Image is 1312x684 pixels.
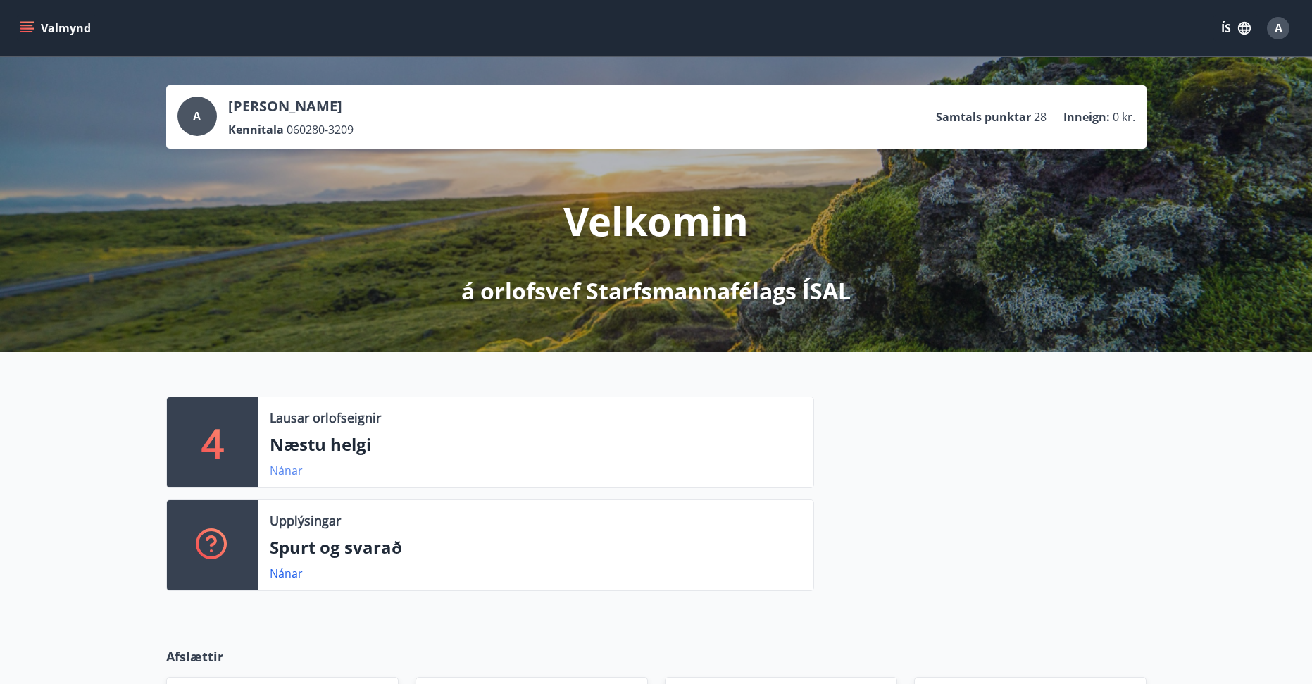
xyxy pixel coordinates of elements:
span: 060280-3209 [287,122,354,137]
p: 4 [201,416,224,469]
p: Samtals punktar [936,109,1031,125]
button: A [1261,11,1295,45]
p: Kennitala [228,122,284,137]
p: Upplýsingar [270,511,341,530]
a: Nánar [270,566,303,581]
p: Afslættir [166,647,1147,666]
p: Spurt og svarað [270,535,802,559]
p: Inneign : [1063,109,1110,125]
span: 0 kr. [1113,109,1135,125]
span: A [193,108,201,124]
p: á orlofsvef Starfsmannafélags ÍSAL [461,275,851,306]
p: [PERSON_NAME] [228,97,354,116]
p: Velkomin [563,194,749,247]
button: menu [17,15,96,41]
p: Næstu helgi [270,433,802,456]
button: ÍS [1213,15,1258,41]
p: Lausar orlofseignir [270,409,381,427]
a: Nánar [270,463,303,478]
span: A [1275,20,1282,36]
span: 28 [1034,109,1047,125]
